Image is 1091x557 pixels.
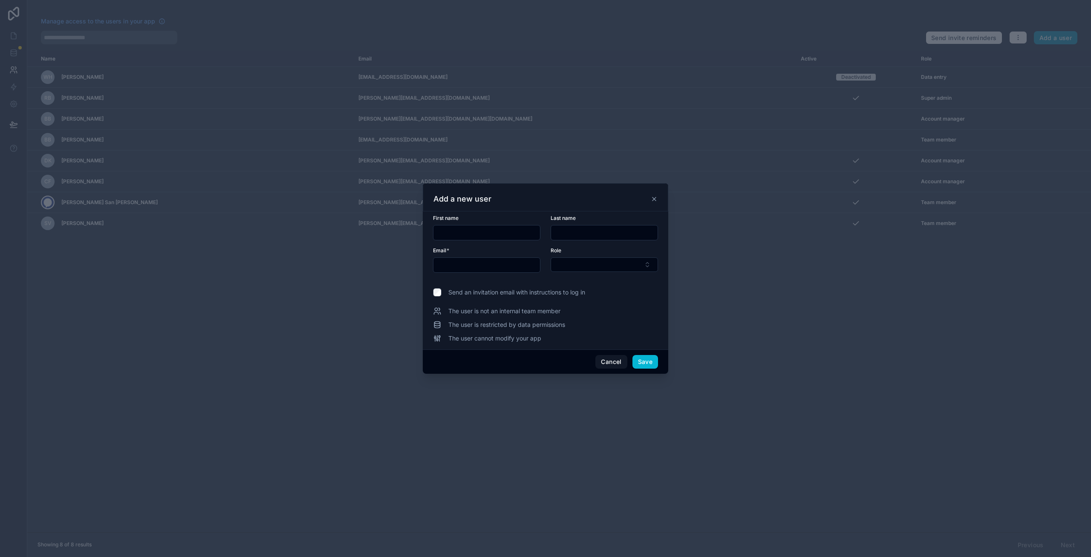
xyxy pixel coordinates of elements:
[595,355,627,369] button: Cancel
[448,288,585,297] span: Send an invitation email with instructions to log in
[433,194,491,204] h3: Add a new user
[448,307,560,315] span: The user is not an internal team member
[433,288,442,297] input: Send an invitation email with instructions to log in
[551,247,561,254] span: Role
[433,247,446,254] span: Email
[551,215,576,221] span: Last name
[448,320,565,329] span: The user is restricted by data permissions
[551,257,658,272] button: Select Button
[433,215,459,221] span: First name
[632,355,658,369] button: Save
[448,334,541,343] span: The user cannot modify your app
